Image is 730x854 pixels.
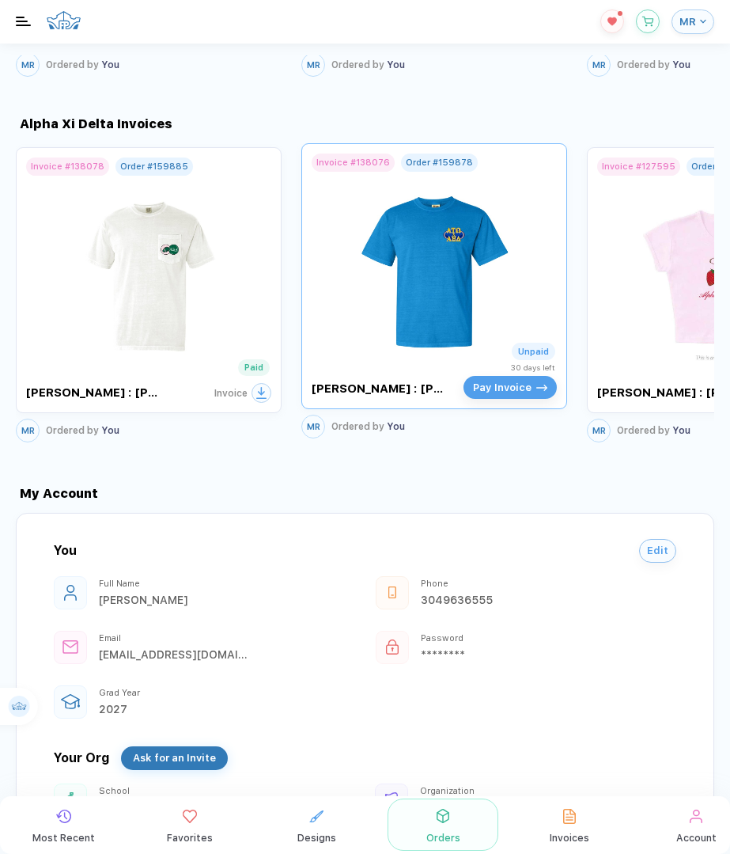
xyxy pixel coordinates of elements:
[331,59,405,70] div: You
[388,799,499,851] button: link to icon
[46,425,119,436] div: You
[120,161,188,172] div: Order # 159885
[617,425,670,436] span: Ordered by
[16,116,172,131] div: Alpha Xi Delta Invoices
[617,59,670,70] span: Ordered by
[301,415,325,438] button: MR
[514,799,626,851] button: link to icon
[31,161,104,172] div: Invoice # 138078
[463,362,555,372] div: 30 days left
[99,786,252,796] div: School
[46,425,99,436] span: Ordered by
[346,172,524,358] img: 7b34e2f8-4a1a-459a-9ba8-2f955f3649b3_nt_front_1758558662106.jpg
[587,419,611,442] button: MR
[587,52,611,76] button: MR
[597,385,729,400] div: [PERSON_NAME] : [PERSON_NAME][GEOGRAPHIC_DATA]
[60,176,238,362] img: c5ee4b71-3dff-45f1-8f88-0aa0a5eb4e44_nt_front_1758500841010.jpg
[16,419,40,442] button: MR
[473,381,531,393] span: Pay Invoice
[331,421,384,432] span: Ordered by
[54,750,109,765] div: Your Org
[421,594,574,606] div: 3049636555
[420,786,573,796] div: Organization
[121,746,228,770] button: Ask for an Invite
[46,59,99,70] span: Ordered by
[8,799,119,851] button: link to icon
[463,376,557,399] button: Pay Invoiceicon
[16,486,714,501] div: My Account
[16,17,31,26] img: menu
[592,426,606,436] span: MR
[26,385,158,400] div: [PERSON_NAME] : [PERSON_NAME][GEOGRAPHIC_DATA]
[647,545,668,556] span: Edit
[331,59,384,70] span: Ordered by
[421,633,574,643] div: Password
[9,696,30,717] img: user profile
[421,579,574,589] div: Phone
[16,147,282,442] div: Invoice #138078Order #159885[PERSON_NAME] : [PERSON_NAME][GEOGRAPHIC_DATA]PaidInvoiceMROrdered by...
[617,425,690,436] div: You
[46,5,81,35] img: crown
[214,388,248,399] span: Invoice
[99,703,252,715] div: 2027
[16,52,40,76] button: MR
[618,11,622,16] sup: 1
[617,59,690,70] div: You
[99,688,252,698] div: Grad Year
[307,59,320,70] span: MR
[592,59,606,70] span: MR
[679,16,696,28] span: MR
[406,158,473,168] div: Order # 159878
[99,579,252,589] div: Full Name
[307,422,320,432] span: MR
[671,9,714,34] button: MR
[46,59,119,70] div: You
[99,648,252,661] div: morganrutledge10@icloud.com
[54,543,77,558] div: You
[21,59,35,70] span: MR
[99,594,252,606] div: Morgan Rutledge
[602,161,675,172] div: Invoice # 127595
[21,426,35,436] span: MR
[301,143,567,438] div: Invoice #138076Order #159878[PERSON_NAME] : [PERSON_NAME][GEOGRAPHIC_DATA]Unpaid30 days leftPay I...
[518,347,549,357] div: Unpaid
[331,421,405,432] div: You
[316,158,390,168] div: Invoice # 138076
[261,799,373,851] button: link to icon
[312,381,444,396] div: [PERSON_NAME] : [PERSON_NAME][GEOGRAPHIC_DATA]
[301,52,325,76] button: MR
[99,633,252,643] div: Email
[639,539,676,563] button: Edit
[134,799,246,851] button: link to icon
[536,385,547,392] img: icon
[133,752,216,764] span: Ask for an Invite
[244,362,263,373] div: Paid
